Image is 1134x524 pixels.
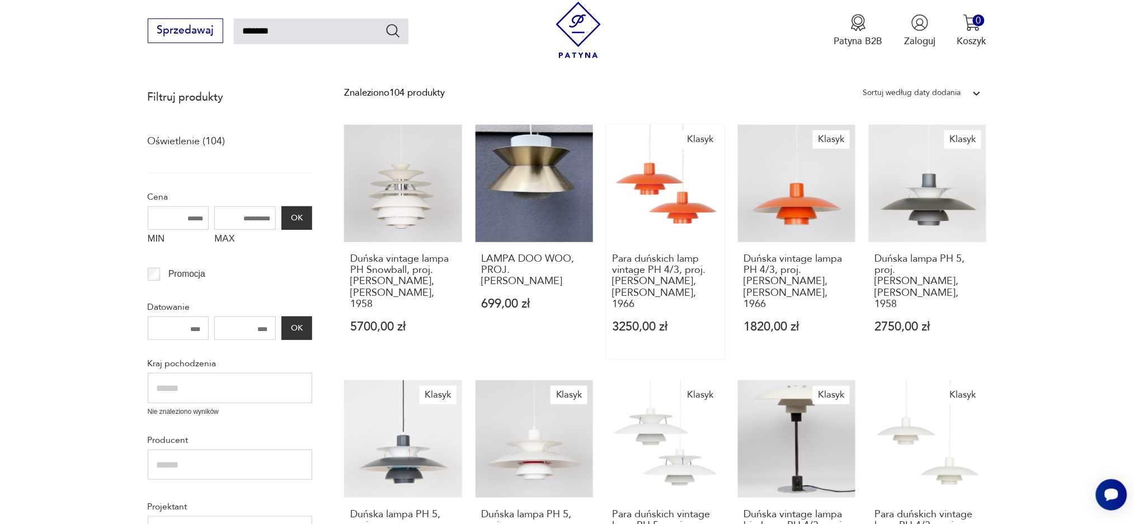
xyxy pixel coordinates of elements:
[613,253,718,310] h3: Para duńskich lamp vintage PH 4/3, proj. [PERSON_NAME], [PERSON_NAME], 1966
[957,14,987,48] button: 0Koszyk
[1096,479,1127,511] iframe: Smartsupp widget button
[744,253,849,310] h3: Duńska vintage lampa PH 4/3, proj. [PERSON_NAME], [PERSON_NAME], 1966
[148,230,209,251] label: MIN
[613,321,718,333] p: 3250,00 zł
[957,35,987,48] p: Koszyk
[148,300,312,314] p: Datowanie
[481,298,587,310] p: 699,00 zł
[148,18,223,43] button: Sprzedawaj
[904,14,935,48] button: Zaloguj
[148,132,225,151] a: Oświetlenie (104)
[738,125,855,359] a: KlasykDuńska vintage lampa PH 4/3, proj. Poul Henningsen, Louis Poulsen, 1966Duńska vintage lampa...
[869,125,986,359] a: KlasykDuńska lampa PH 5, proj. Poul Henningsen, Louis Poulsen, 1958Duńska lampa PH 5, proj. [PERS...
[148,90,312,105] p: Filtruj produkty
[606,125,724,359] a: KlasykPara duńskich lamp vintage PH 4/3, proj. Poul Henningsen, Louis Poulsen, 1966Para duńskich ...
[148,499,312,514] p: Projektant
[281,317,312,340] button: OK
[963,14,981,31] img: Ikona koszyka
[863,86,961,100] div: Sortuj według daty dodania
[550,2,607,58] img: Patyna - sklep z meblami i dekoracjami vintage
[875,253,981,310] h3: Duńska lampa PH 5, proj. [PERSON_NAME], [PERSON_NAME], 1958
[148,433,312,447] p: Producent
[850,14,867,31] img: Ikona medalu
[214,230,276,251] label: MAX
[148,356,312,371] p: Kraj pochodzenia
[904,35,935,48] p: Zaloguj
[476,125,593,359] a: LAMPA DOO WOO, PROJ. LOUIS POULSENLAMPA DOO WOO, PROJ. [PERSON_NAME]699,00 zł
[350,253,456,310] h3: Duńska vintage lampa PH Snowball, proj. [PERSON_NAME], [PERSON_NAME], 1958
[344,86,445,100] div: Znaleziono 104 produkty
[148,407,312,417] p: Nie znaleziono wyników
[168,267,205,281] p: Promocja
[834,35,883,48] p: Patyna B2B
[834,14,883,48] button: Patyna B2B
[973,15,985,26] div: 0
[148,27,223,36] a: Sprzedawaj
[385,22,401,39] button: Szukaj
[350,321,456,333] p: 5700,00 zł
[744,321,849,333] p: 1820,00 zł
[834,14,883,48] a: Ikona medaluPatyna B2B
[481,253,587,287] h3: LAMPA DOO WOO, PROJ. [PERSON_NAME]
[281,206,312,230] button: OK
[911,14,929,31] img: Ikonka użytkownika
[344,125,462,359] a: Duńska vintage lampa PH Snowball, proj. Poul Henningsen, Louis Poulsen, 1958Duńska vintage lampa ...
[148,190,312,204] p: Cena
[875,321,981,333] p: 2750,00 zł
